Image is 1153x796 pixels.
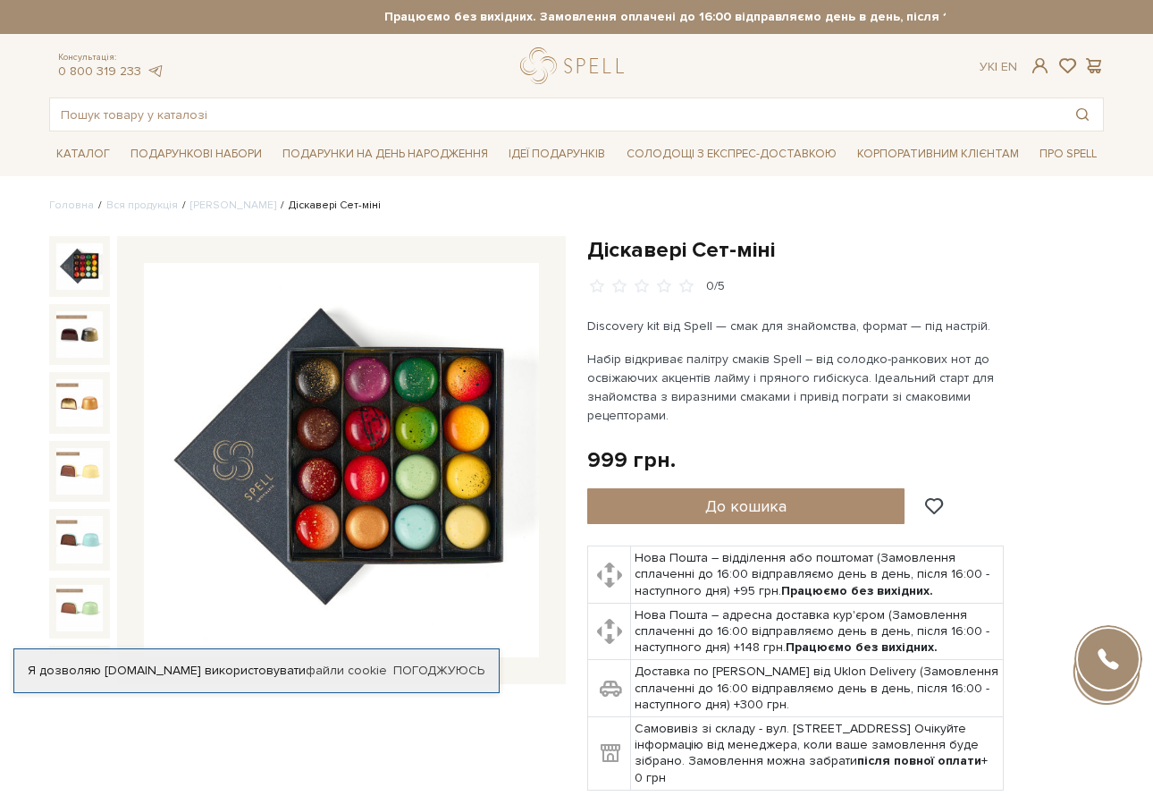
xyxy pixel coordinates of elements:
[123,140,269,168] span: Подарункові набори
[587,317,1006,335] p: Discovery kit від Spell — смак для знайомства, формат — під настрій.
[14,663,499,679] div: Я дозволяю [DOMAIN_NAME] використовувати
[56,448,103,495] img: Діскавері Сет-міні
[520,47,632,84] a: logo
[306,663,387,678] a: файли cookie
[49,140,117,168] span: Каталог
[1032,140,1104,168] span: Про Spell
[49,199,94,212] a: Головна
[587,488,905,524] button: До кошика
[631,717,1004,791] td: Самовивіз зі складу - вул. [STREET_ADDRESS] Очікуйте інформацію від менеджера, коли ваше замовлен...
[781,583,933,598] b: Працюємо без вихідних.
[144,263,539,658] img: Діскавері Сет-міні
[587,236,1104,264] h1: Діскавері Сет-міні
[58,64,141,79] a: 0 800 319 233
[393,663,484,679] a: Погоджуюсь
[146,64,164,79] a: telegram
[587,350,1006,425] p: Набір відкриває палітру смаків Spell – від солодко-ранкових нот до освіжаючих акцентів лайму і пр...
[501,140,612,168] span: Ідеї подарунків
[1001,59,1017,74] a: En
[56,311,103,358] img: Діскавері Сет-міні
[56,243,103,290] img: Діскавері Сет-міні
[190,199,276,212] a: [PERSON_NAME]
[631,660,1004,717] td: Доставка по [PERSON_NAME] від Uklon Delivery (Замовлення сплаченні до 16:00 відправляємо день в д...
[980,59,1017,75] div: Ук
[106,199,178,212] a: Вся продукція
[56,379,103,426] img: Діскавері Сет-міні
[56,516,103,563] img: Діскавері Сет-міні
[587,446,676,474] div: 999 грн.
[276,198,381,214] li: Діскавері Сет-міні
[786,639,938,655] b: Працюємо без вихідних.
[56,585,103,631] img: Діскавері Сет-міні
[706,278,725,295] div: 0/5
[631,546,1004,604] td: Нова Пошта – відділення або поштомат (Замовлення сплаченні до 16:00 відправляємо день в день, піс...
[857,753,981,768] b: після повної оплати
[1062,98,1103,131] button: Пошук товару у каталозі
[50,98,1062,131] input: Пошук товару у каталозі
[58,52,164,64] span: Консультація:
[619,139,844,169] a: Солодощі з експрес-доставкою
[850,139,1026,169] a: Корпоративним клієнтам
[995,59,997,74] span: |
[705,496,787,516] span: До кошика
[631,603,1004,660] td: Нова Пошта – адресна доставка кур'єром (Замовлення сплаченні до 16:00 відправляємо день в день, п...
[275,140,495,168] span: Подарунки на День народження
